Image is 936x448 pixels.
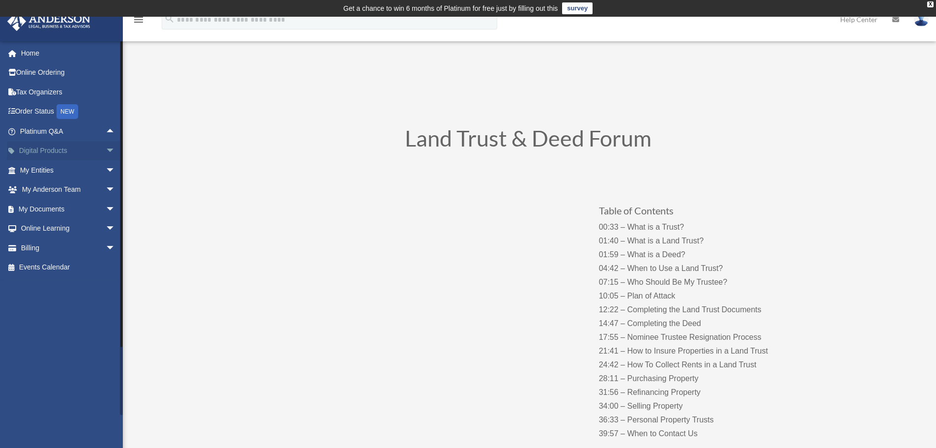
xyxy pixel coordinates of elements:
[7,102,130,122] a: Order StatusNEW
[106,219,125,239] span: arrow_drop_down
[562,2,593,14] a: survey
[106,199,125,219] span: arrow_drop_down
[7,238,130,258] a: Billingarrow_drop_down
[164,13,175,24] i: search
[106,141,125,161] span: arrow_drop_down
[106,160,125,180] span: arrow_drop_down
[106,238,125,258] span: arrow_drop_down
[7,63,130,83] a: Online Ordering
[7,258,130,277] a: Events Calendar
[7,219,130,239] a: Online Learningarrow_drop_down
[133,14,144,26] i: menu
[57,104,78,119] div: NEW
[133,17,144,26] a: menu
[927,1,934,7] div: close
[7,121,130,141] a: Platinum Q&Aarrow_drop_up
[7,82,130,102] a: Tax Organizers
[263,127,794,154] h1: Land Trust & Deed Forum
[7,160,130,180] a: My Entitiesarrow_drop_down
[106,121,125,142] span: arrow_drop_up
[106,180,125,200] span: arrow_drop_down
[343,2,558,14] div: Get a chance to win 6 months of Platinum for free just by filling out this
[914,12,929,27] img: User Pic
[7,180,130,200] a: My Anderson Teamarrow_drop_down
[7,43,130,63] a: Home
[7,199,130,219] a: My Documentsarrow_drop_down
[599,206,793,220] h3: Table of Contents
[599,220,793,441] p: 00:33 – What is a Trust? 01:40 – What is a Land Trust? 01:59 – What is a Deed? 04:42 – When to Us...
[7,141,130,161] a: Digital Productsarrow_drop_down
[4,12,93,31] img: Anderson Advisors Platinum Portal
